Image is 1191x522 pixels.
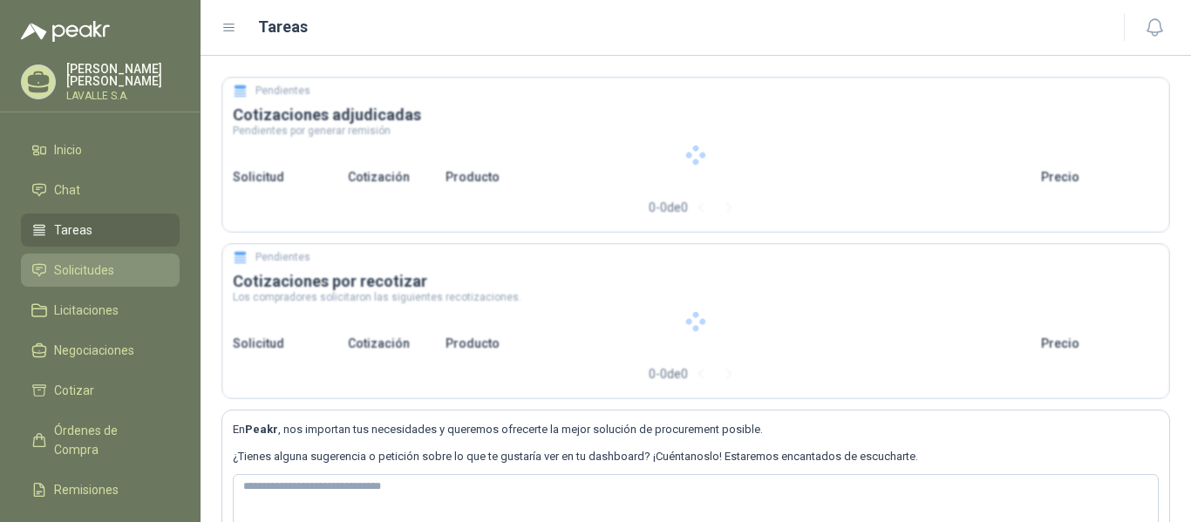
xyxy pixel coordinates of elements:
a: Chat [21,173,180,207]
span: Inicio [54,140,82,159]
a: Inicio [21,133,180,166]
p: [PERSON_NAME] [PERSON_NAME] [66,63,180,87]
span: Chat [54,180,80,200]
span: Negociaciones [54,341,134,360]
span: Tareas [54,220,92,240]
span: Remisiones [54,480,119,499]
a: Tareas [21,214,180,247]
a: Órdenes de Compra [21,414,180,466]
a: Cotizar [21,374,180,407]
a: Negociaciones [21,334,180,367]
h1: Tareas [258,15,308,39]
span: Cotizar [54,381,94,400]
img: Logo peakr [21,21,110,42]
span: Solicitudes [54,261,114,280]
b: Peakr [245,423,278,436]
span: Órdenes de Compra [54,421,163,459]
p: LAVALLE S.A. [66,91,180,101]
p: ¿Tienes alguna sugerencia o petición sobre lo que te gustaría ver en tu dashboard? ¡Cuéntanoslo! ... [233,448,1159,465]
span: Licitaciones [54,301,119,320]
a: Remisiones [21,473,180,506]
p: En , nos importan tus necesidades y queremos ofrecerte la mejor solución de procurement posible. [233,421,1159,438]
a: Licitaciones [21,294,180,327]
a: Solicitudes [21,254,180,287]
